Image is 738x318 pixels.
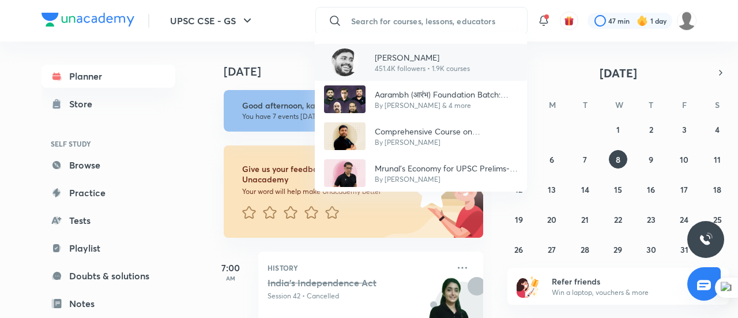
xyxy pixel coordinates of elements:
p: Aarambh (आरंभ) Foundation Batch: Comprehensive Batch for UPSC CSE, 2026 (Bilingual) [375,88,518,100]
a: AvatarComprehensive Course on Environment & EcologyBy [PERSON_NAME] [315,118,527,155]
p: 451.4K followers • 1.9K courses [375,63,470,74]
img: Avatar [324,122,366,150]
img: Avatar [324,85,366,113]
a: AvatarMrunal’s Economy for UPSC Prelims-2025 (PCB13-RAFTAAR)By [PERSON_NAME] [315,155,527,192]
a: Avatar[PERSON_NAME]451.4K followers • 1.9K courses [315,44,527,81]
img: ttu [699,233,713,246]
p: Mrunal’s Economy for UPSC Prelims-2025 (PCB13-RAFTAAR) [375,162,518,174]
p: By [PERSON_NAME] [375,137,518,148]
p: [PERSON_NAME] [375,51,470,63]
p: By [PERSON_NAME] [375,174,518,185]
img: Avatar [331,48,359,76]
a: AvatarAarambh (आरंभ) Foundation Batch: Comprehensive Batch for UPSC CSE, 2026 (Bilingual)By [PERS... [315,81,527,118]
img: Avatar [324,159,366,187]
p: By [PERSON_NAME] & 4 more [375,100,518,111]
p: Comprehensive Course on Environment & Ecology [375,125,518,137]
